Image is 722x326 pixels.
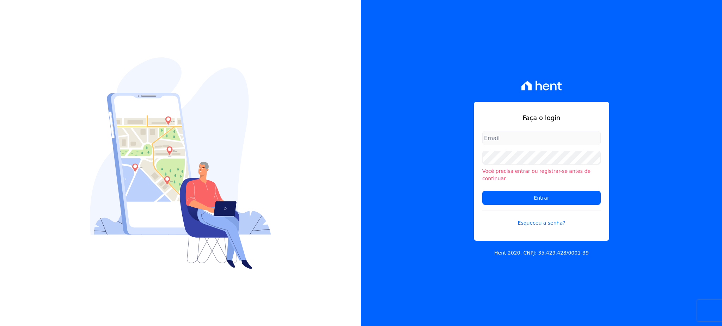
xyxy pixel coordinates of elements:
a: Esqueceu a senha? [482,211,601,227]
input: Email [482,131,601,145]
li: Você precisa entrar ou registrar-se antes de continuar. [482,168,601,182]
p: Hent 2020. CNPJ: 35.429.428/0001-39 [494,249,589,257]
img: Login [90,57,271,269]
h1: Faça o login [482,113,601,123]
input: Entrar [482,191,601,205]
